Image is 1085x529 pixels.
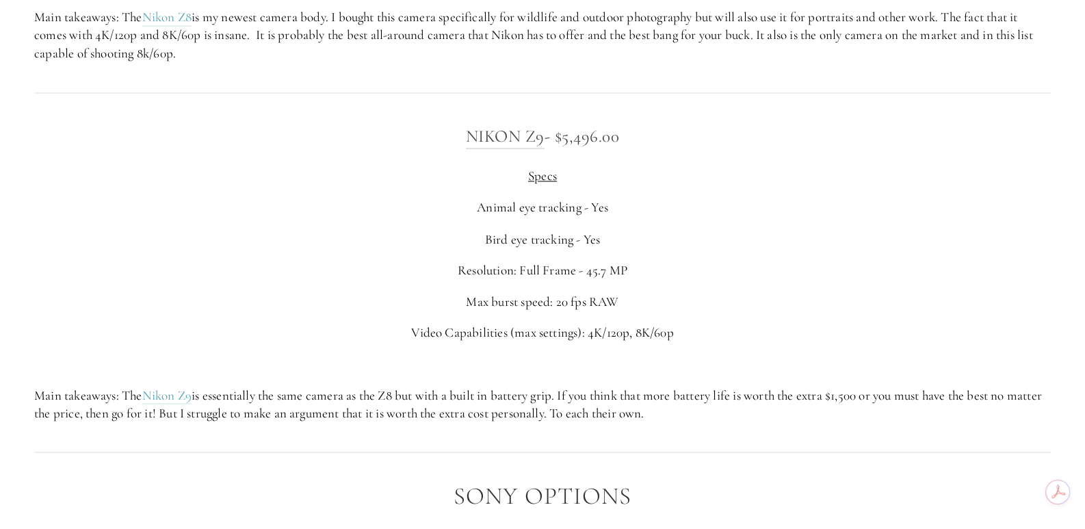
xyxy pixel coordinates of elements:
[142,9,192,26] a: Nikon Z8
[34,482,1051,509] h2: Sony Options
[528,168,557,183] span: Specs
[34,386,1051,422] p: Main takeaways: The is essentially the same camera as the Z8 but with a built in battery grip. If...
[34,8,1051,63] p: Main takeaways: The is my newest camera body. I bought this camera specifically for wildlife and ...
[142,387,192,404] a: Nikon Z9
[34,198,1051,217] p: Animal eye tracking - Yes
[34,323,1051,341] p: Video Capabilities (max settings): 4K/120p, 8K/60p
[34,292,1051,311] p: Max burst speed: 20 fps RAW
[34,230,1051,248] p: Bird eye tracking - Yes
[466,126,545,148] a: Nikon Z9
[34,122,1051,150] h3: - $5,496.00
[34,261,1051,279] p: Resolution: Full Frame - 45.7 MP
